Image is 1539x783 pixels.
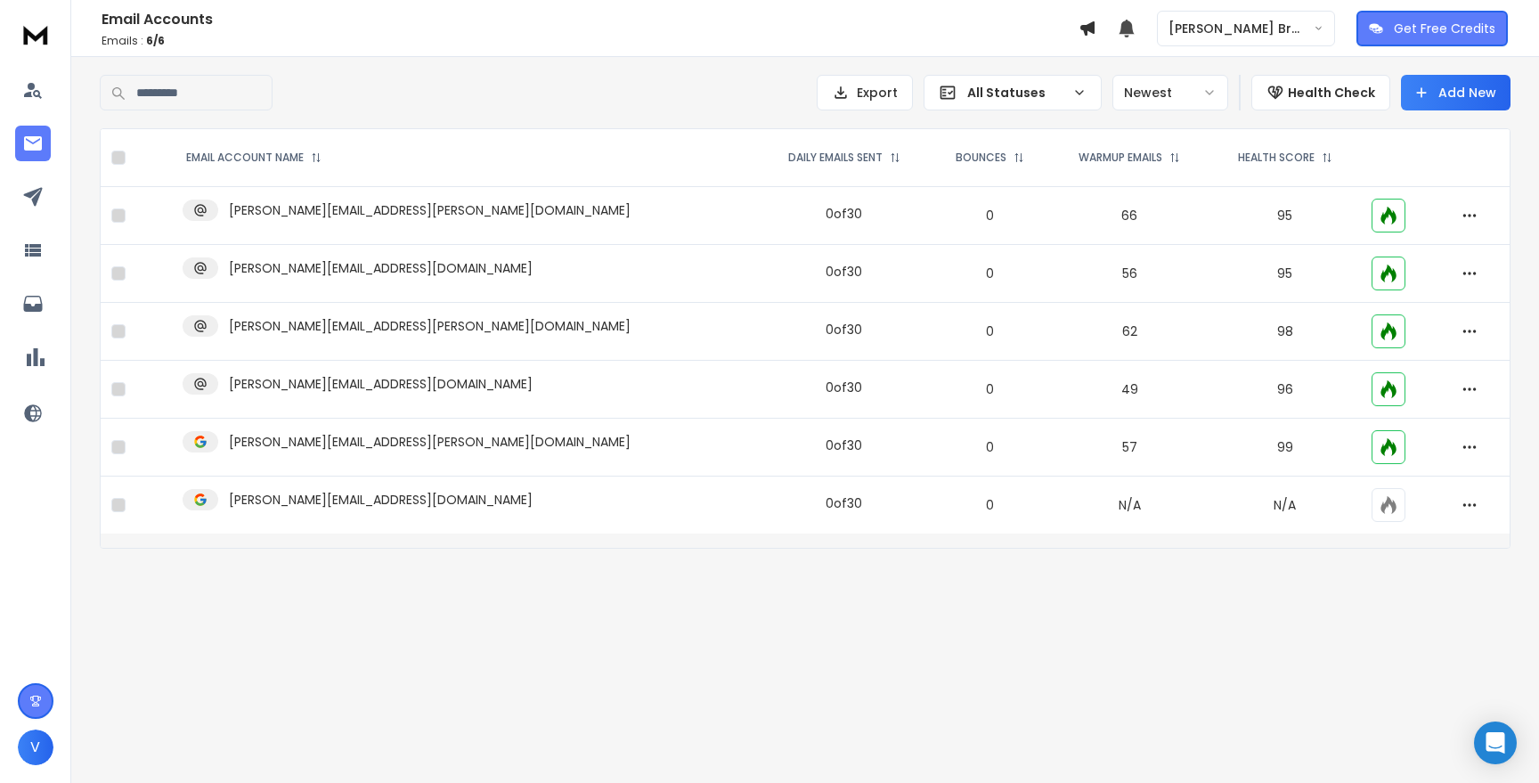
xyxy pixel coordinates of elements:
p: 0 [941,207,1039,224]
p: DAILY EMAILS SENT [788,151,883,165]
p: [PERSON_NAME][EMAIL_ADDRESS][DOMAIN_NAME] [229,259,533,277]
div: 0 of 30 [826,321,862,338]
p: BOUNCES [956,151,1006,165]
p: Get Free Credits [1394,20,1495,37]
p: Emails : [102,34,1079,48]
p: [PERSON_NAME][EMAIL_ADDRESS][PERSON_NAME][DOMAIN_NAME] [229,317,631,335]
td: N/A [1050,477,1209,534]
p: HEALTH SCORE [1238,151,1315,165]
button: Export [817,75,913,110]
div: 0 of 30 [826,205,862,223]
button: V [18,730,53,765]
button: Get Free Credits [1356,11,1508,46]
p: [PERSON_NAME] Bros. Motion Pictures [1168,20,1314,37]
button: Newest [1112,75,1228,110]
td: 96 [1209,361,1361,419]
div: 0 of 30 [826,436,862,454]
p: [PERSON_NAME][EMAIL_ADDRESS][DOMAIN_NAME] [229,375,533,393]
p: 0 [941,380,1039,398]
p: 0 [941,496,1039,514]
div: EMAIL ACCOUNT NAME [186,151,322,165]
div: Open Intercom Messenger [1474,722,1517,764]
td: 62 [1050,303,1209,361]
h1: Email Accounts [102,9,1079,30]
p: 0 [941,265,1039,282]
td: 98 [1209,303,1361,361]
td: 66 [1050,187,1209,245]
div: 0 of 30 [826,263,862,281]
span: 6 / 6 [146,33,165,48]
td: 95 [1209,187,1361,245]
p: 0 [941,322,1039,340]
p: [PERSON_NAME][EMAIL_ADDRESS][PERSON_NAME][DOMAIN_NAME] [229,201,631,219]
p: [PERSON_NAME][EMAIL_ADDRESS][DOMAIN_NAME] [229,491,533,509]
button: Add New [1401,75,1510,110]
td: 57 [1050,419,1209,477]
p: 0 [941,438,1039,456]
p: WARMUP EMAILS [1079,151,1162,165]
p: [PERSON_NAME][EMAIL_ADDRESS][PERSON_NAME][DOMAIN_NAME] [229,433,631,451]
img: logo [18,18,53,51]
p: All Statuses [967,84,1065,102]
td: 99 [1209,419,1361,477]
td: 56 [1050,245,1209,303]
button: Health Check [1251,75,1390,110]
p: N/A [1220,496,1350,514]
div: 0 of 30 [826,494,862,512]
td: 95 [1209,245,1361,303]
p: Health Check [1288,84,1375,102]
td: 49 [1050,361,1209,419]
div: 0 of 30 [826,379,862,396]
